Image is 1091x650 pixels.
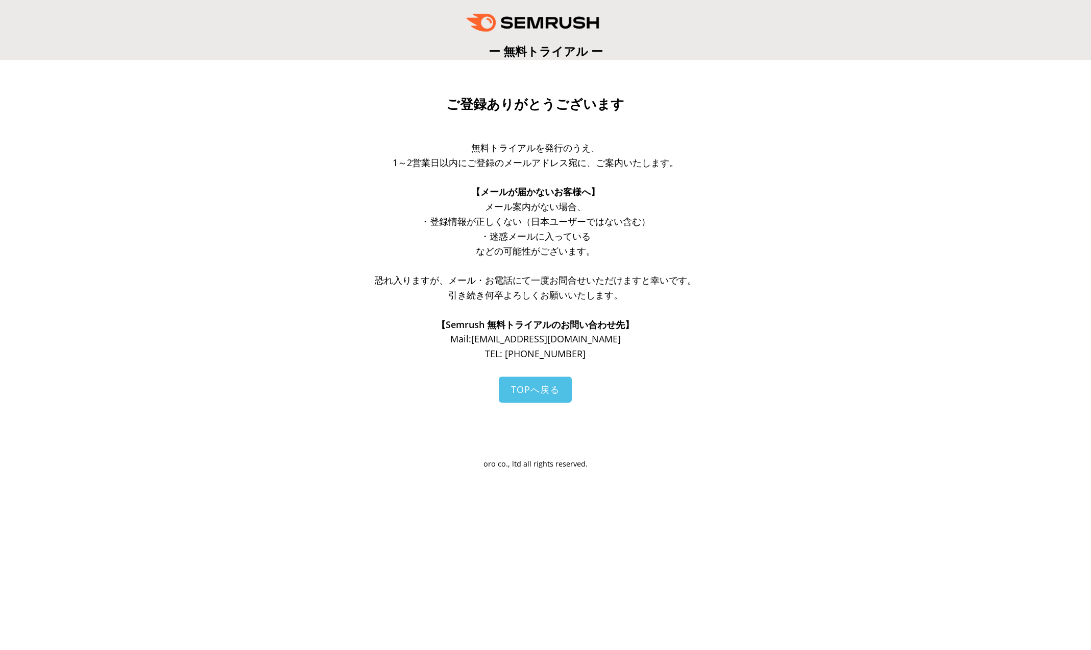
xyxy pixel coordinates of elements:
span: 引き続き何卒よろしくお願いいたします。 [448,289,623,301]
span: oro co., ltd all rights reserved. [483,459,588,469]
span: メール案内がない場合、 [485,200,586,213]
span: などの可能性がございます。 [476,245,595,257]
span: ・登録情報が正しくない（日本ユーザーではない含む） [421,215,650,227]
span: 【メールが届かないお客様へ】 [471,185,600,198]
span: Mail: [EMAIL_ADDRESS][DOMAIN_NAME] [450,333,621,345]
span: 【Semrush 無料トライアルのお問い合わせ先】 [437,318,634,331]
span: 1～2営業日以内にご登録のメールアドレス宛に、ご案内いたします。 [393,156,678,169]
span: ー 無料トライアル ー [489,43,603,59]
span: ご登録ありがとうございます [446,97,624,112]
span: 恐れ入りますが、メール・お電話にて一度お問合せいただけますと幸いです。 [375,274,696,286]
span: 無料トライアルを発行のうえ、 [471,142,600,154]
a: TOPへ戻る [499,377,572,403]
span: TEL: [PHONE_NUMBER] [485,347,586,360]
span: ・迷惑メールに入っている [480,230,591,242]
span: TOPへ戻る [511,383,560,396]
